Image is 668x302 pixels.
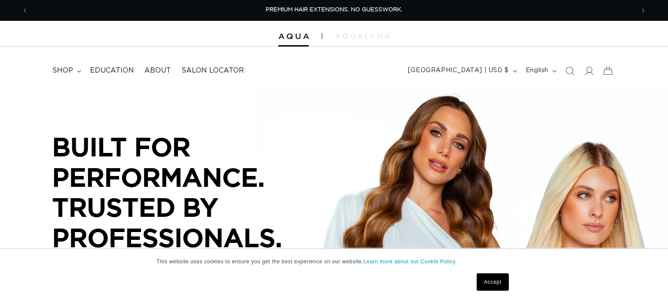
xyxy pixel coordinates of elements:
p: BUILT FOR PERFORMANCE. TRUSTED BY PROFESSIONALS. [52,132,313,252]
button: Next announcement [634,2,653,19]
a: About [139,61,176,80]
span: English [526,66,548,75]
p: This website uses cookies to ensure you get the best experience on our website. [157,258,511,265]
a: Salon Locator [176,61,249,80]
span: shop [52,66,73,75]
summary: Search [560,61,579,80]
span: About [144,66,171,75]
button: English [521,63,560,79]
a: Education [85,61,139,80]
a: Accept [477,273,509,291]
span: Salon Locator [181,66,244,75]
span: Education [90,66,134,75]
img: Aqua Hair Extensions [278,33,309,40]
span: PREMIUM HAIR EXTENSIONS. NO GUESSWORK. [266,7,402,13]
button: [GEOGRAPHIC_DATA] | USD $ [403,63,521,79]
img: aqualyna.com [335,33,390,39]
button: Previous announcement [15,2,34,19]
summary: shop [47,61,85,80]
a: Learn more about our Cookie Policy. [364,259,457,265]
span: [GEOGRAPHIC_DATA] | USD $ [408,66,509,75]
